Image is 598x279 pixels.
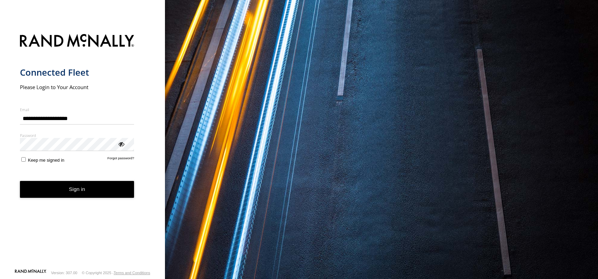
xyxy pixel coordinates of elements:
div: Version: 307.00 [51,271,77,275]
form: main [20,30,145,269]
h1: Connected Fleet [20,67,134,78]
div: ViewPassword [118,140,124,147]
h2: Please Login to Your Account [20,84,134,90]
img: Rand McNally [20,33,134,50]
a: Terms and Conditions [114,271,150,275]
a: Forgot password? [108,156,134,163]
input: Keep me signed in [21,157,26,162]
div: © Copyright 2025 - [82,271,150,275]
span: Keep me signed in [28,158,64,163]
button: Sign in [20,181,134,198]
label: Email [20,107,134,112]
label: Password [20,133,134,138]
a: Visit our Website [15,269,46,276]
